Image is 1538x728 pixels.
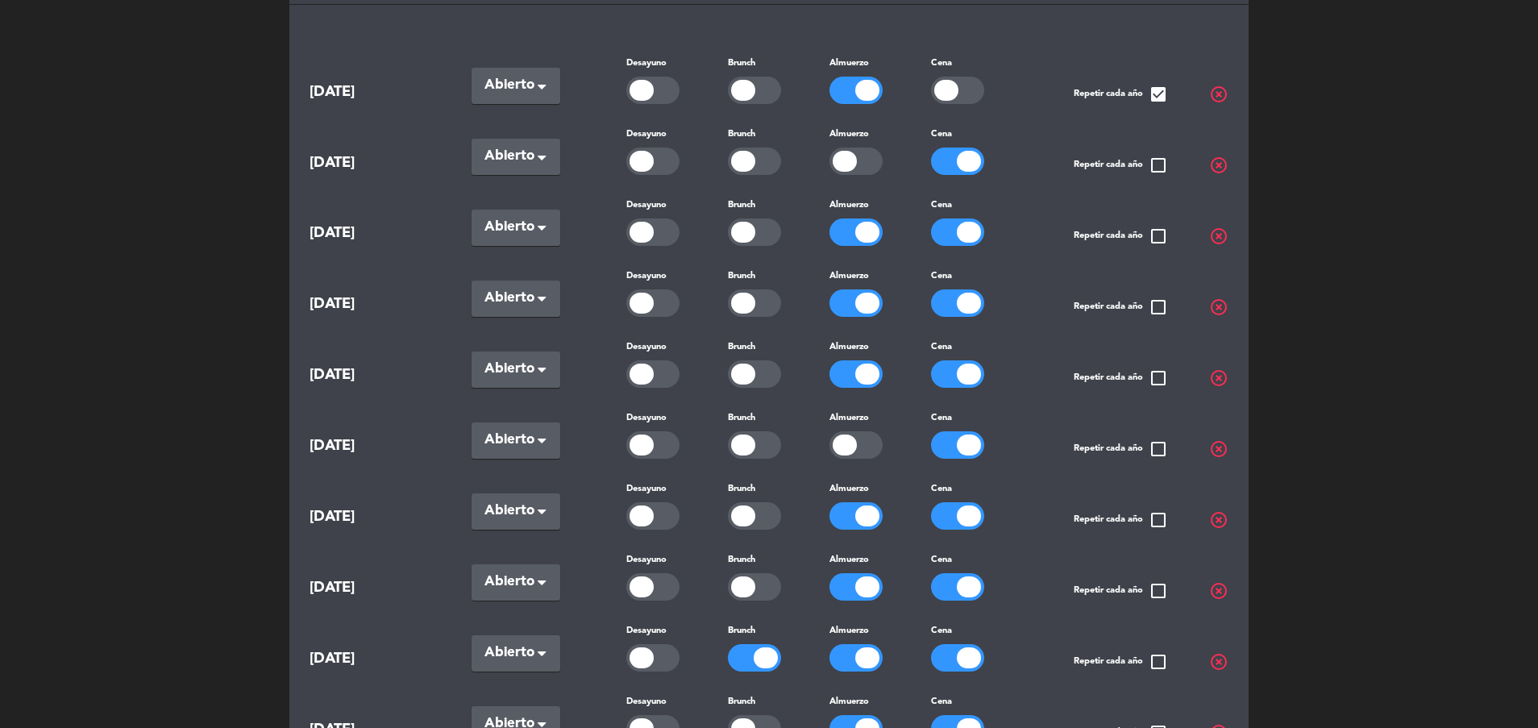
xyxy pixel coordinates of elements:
span: [DATE] [310,576,430,600]
span: [DATE] [310,81,430,104]
span: check_box_outline_blank [1149,368,1168,388]
label: Cena [931,411,952,426]
label: Almuerzo [829,56,869,71]
label: Cena [931,482,952,497]
label: Brunch [728,482,755,497]
span: Abierto [484,358,534,381]
span: Abierto [484,145,534,168]
label: Cena [931,56,952,71]
label: Brunch [728,198,755,213]
label: Brunch [728,269,755,284]
span: check_box_outline_blank [1149,297,1168,317]
label: Cena [931,198,952,213]
span: highlight_off [1209,652,1228,672]
span: Repetir cada año [1074,156,1168,175]
label: Almuerzo [829,624,869,639]
span: highlight_off [1209,368,1228,388]
span: highlight_off [1209,156,1228,175]
label: Almuerzo [829,198,869,213]
span: check_box_outline_blank [1149,439,1168,459]
span: check_box_outline_blank [1149,652,1168,672]
span: Repetir cada año [1074,85,1168,104]
label: Desayuno [626,624,667,639]
span: Abierto [484,500,534,522]
span: Abierto [484,74,534,97]
label: Desayuno [626,56,667,71]
label: Cena [931,127,952,142]
label: Desayuno [626,411,667,426]
span: Abierto [484,642,534,664]
label: Almuerzo [829,553,869,568]
label: Almuerzo [829,411,869,426]
span: highlight_off [1209,581,1228,601]
label: Brunch [728,624,755,639]
label: Desayuno [626,340,667,355]
label: Desayuno [626,127,667,142]
label: Brunch [728,411,755,426]
label: Brunch [728,553,755,568]
label: Cena [931,553,952,568]
span: Repetir cada año [1074,227,1168,246]
label: Desayuno [626,269,667,284]
span: Repetir cada año [1074,439,1168,459]
label: Desayuno [626,198,667,213]
span: Abierto [484,216,534,239]
span: [DATE] [310,364,430,387]
span: Repetir cada año [1074,581,1168,601]
span: check_box_outline_blank [1149,581,1168,601]
span: check_box_outline_blank [1149,510,1168,530]
label: Desayuno [626,553,667,568]
label: Cena [931,340,952,355]
label: Cena [931,269,952,284]
span: Repetir cada año [1074,297,1168,317]
span: highlight_off [1209,297,1228,317]
label: Brunch [728,56,755,71]
span: [DATE] [310,222,430,245]
span: highlight_off [1209,85,1228,104]
label: Almuerzo [829,340,869,355]
label: Cena [931,624,952,639]
span: [DATE] [310,505,430,529]
label: Desayuno [626,695,667,709]
label: Cena [931,695,952,709]
span: Abierto [484,429,534,451]
label: Desayuno [626,482,667,497]
span: [DATE] [310,152,430,175]
label: Almuerzo [829,482,869,497]
label: Brunch [728,340,755,355]
span: highlight_off [1209,510,1228,530]
span: check_box_outline_blank [1149,156,1168,175]
label: Brunch [728,127,755,142]
label: Almuerzo [829,127,869,142]
span: [DATE] [310,647,430,671]
span: [DATE] [310,293,430,316]
span: Repetir cada año [1074,510,1168,530]
span: Repetir cada año [1074,652,1168,672]
span: highlight_off [1209,439,1228,459]
span: [DATE] [310,435,430,458]
span: highlight_off [1209,227,1228,246]
label: Brunch [728,695,755,709]
span: Repetir cada año [1074,368,1168,388]
label: Almuerzo [829,695,869,709]
span: Abierto [484,571,534,593]
span: check_box_outline_blank [1149,227,1168,246]
span: check_box [1149,85,1168,104]
label: Almuerzo [829,269,869,284]
span: Abierto [484,287,534,310]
